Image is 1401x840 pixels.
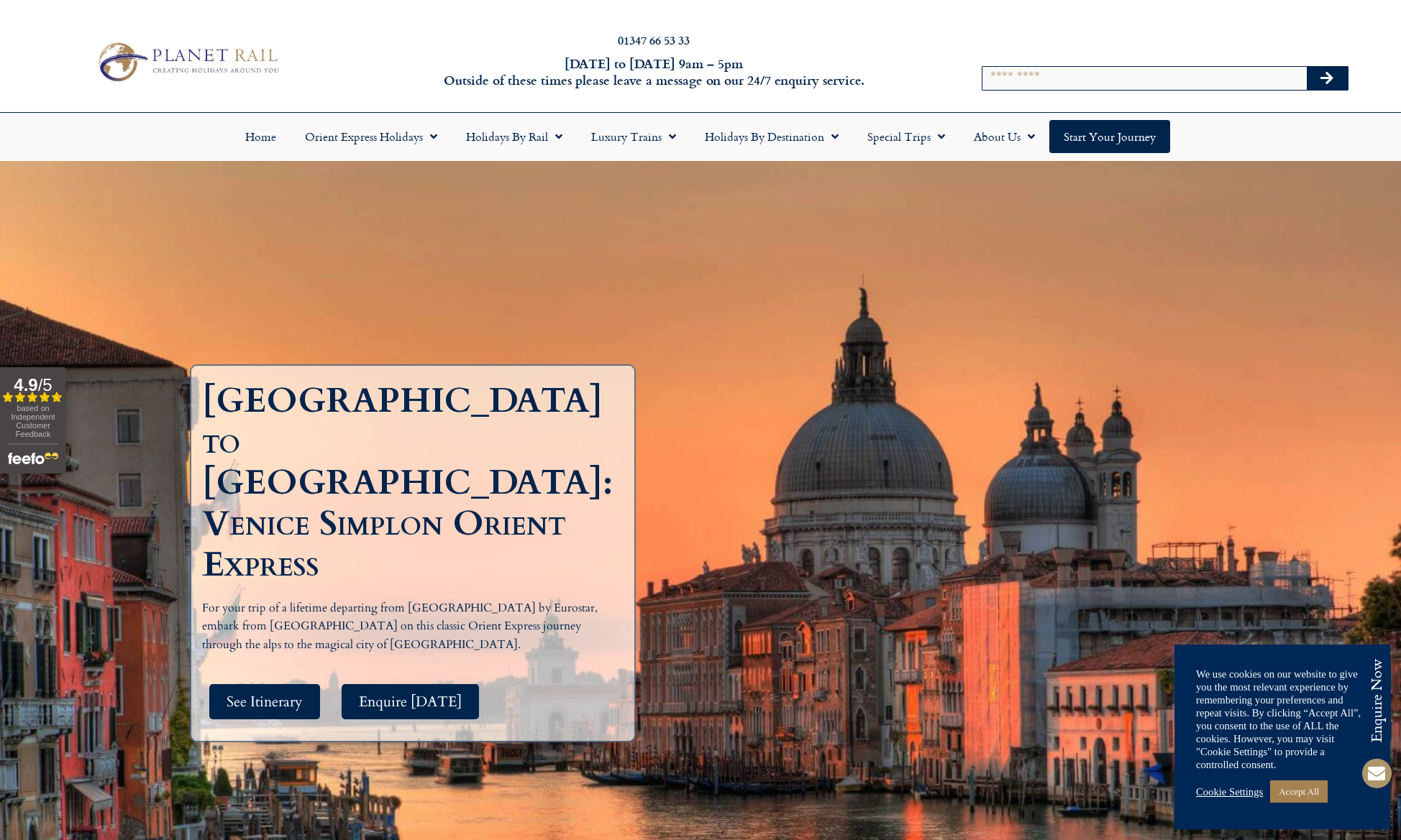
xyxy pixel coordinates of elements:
a: See Itinerary [209,684,320,719]
p: For your trip of a lifetime departing from [GEOGRAPHIC_DATA] by Eurostar, embark from [GEOGRAPHIC... [202,599,612,655]
a: Start your Journey [1049,120,1170,153]
div: We use cookies on our website to give you the most relevant experience by remembering your prefer... [1196,668,1369,771]
a: About Us [959,120,1049,153]
span: See Itinerary [227,693,303,711]
img: Planet Rail Train Holidays Logo [91,38,283,86]
a: Luxury Trains [577,120,690,153]
a: Enquire [DATE] [342,684,479,719]
span: Enquire [DATE] [359,693,462,711]
a: Accept All [1270,780,1328,803]
a: Holidays by Destination [690,120,853,153]
button: Search [1307,67,1348,90]
h6: [DATE] to [DATE] 9am – 5pm Outside of these times please leave a message on our 24/7 enquiry serv... [377,55,930,89]
a: Cookie Settings [1196,785,1263,798]
a: Home [231,120,291,153]
a: 01347 66 53 33 [618,32,690,48]
a: Orient Express Holidays [291,120,452,153]
h1: [GEOGRAPHIC_DATA] to [GEOGRAPHIC_DATA]: Venice Simplon Orient Express [202,380,613,585]
nav: Menu [7,120,1394,153]
a: Holidays by Rail [452,120,577,153]
a: Special Trips [853,120,959,153]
